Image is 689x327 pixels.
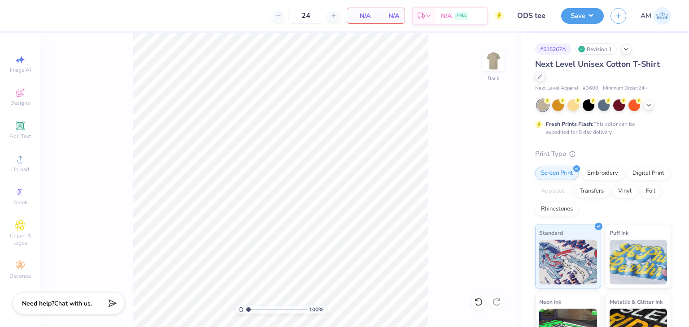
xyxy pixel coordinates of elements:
[576,43,617,55] div: Revision 1
[4,232,36,246] span: Clipart & logos
[583,85,598,92] span: # 3600
[546,120,593,128] strong: Fresh Prints Flash:
[641,11,651,21] span: AM
[539,240,597,284] img: Standard
[309,305,323,314] span: 100 %
[641,7,671,25] a: AM
[574,185,610,198] div: Transfers
[535,202,579,216] div: Rhinestones
[610,297,663,306] span: Metallic & Glitter Ink
[535,167,579,180] div: Screen Print
[11,166,29,173] span: Upload
[9,133,31,140] span: Add Text
[612,185,637,198] div: Vinyl
[535,149,671,159] div: Print Type
[539,297,561,306] span: Neon Ink
[54,299,92,308] span: Chat with us.
[10,99,30,107] span: Designs
[22,299,54,308] strong: Need help?
[13,199,27,206] span: Greek
[640,185,661,198] div: Foil
[627,167,670,180] div: Digital Print
[581,167,624,180] div: Embroidery
[535,43,571,55] div: # 515267A
[510,7,554,25] input: Untitled Design
[353,11,371,21] span: N/A
[484,52,502,70] img: Back
[10,66,31,73] span: Image AI
[9,272,31,280] span: Decorate
[441,11,452,21] span: N/A
[610,228,628,237] span: Puff Ink
[535,59,660,69] span: Next Level Unisex Cotton T-Shirt
[488,74,499,82] div: Back
[654,7,671,25] img: Abhinav Mohan
[457,13,467,19] span: FREE
[546,120,656,136] div: This color can be expedited for 5 day delivery.
[535,85,578,92] span: Next Level Apparel
[603,85,648,92] span: Minimum Order: 24 +
[539,228,563,237] span: Standard
[288,8,323,24] input: – –
[610,240,667,284] img: Puff Ink
[535,185,571,198] div: Applique
[381,11,399,21] span: N/A
[561,8,604,24] button: Save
